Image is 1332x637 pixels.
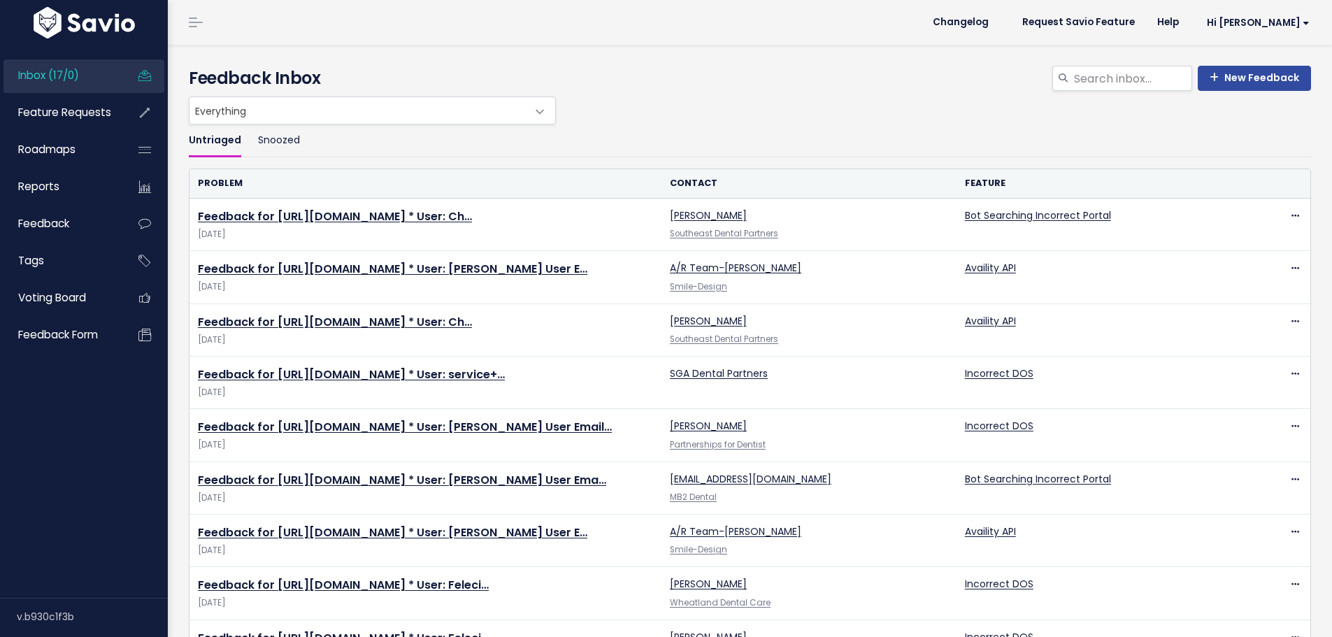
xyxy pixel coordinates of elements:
[189,66,1311,91] h4: Feedback Inbox
[18,216,69,231] span: Feedback
[198,227,653,242] span: [DATE]
[198,524,587,541] a: Feedback for [URL][DOMAIN_NAME] * User: [PERSON_NAME] User E…
[670,261,801,275] a: A/R Team-[PERSON_NAME]
[670,597,771,608] a: Wheatland Dental Care
[1198,66,1311,91] a: New Feedback
[30,7,138,38] img: logo-white.9d6f32f41409.svg
[670,439,766,450] a: Partnerships for Dentist
[3,59,116,92] a: Inbox (17/0)
[1073,66,1192,91] input: Search inbox...
[670,334,778,345] a: Southeast Dental Partners
[198,280,653,294] span: [DATE]
[18,253,44,268] span: Tags
[17,599,168,635] div: v.b930c1f3b
[18,179,59,194] span: Reports
[965,261,1016,275] a: Availity API
[198,314,472,330] a: Feedback for [URL][DOMAIN_NAME] * User: Ch…
[198,491,653,506] span: [DATE]
[965,314,1016,328] a: Availity API
[670,208,747,222] a: [PERSON_NAME]
[965,472,1111,486] a: Bot Searching Incorrect Portal
[198,577,489,593] a: Feedback for [URL][DOMAIN_NAME] * User: Feleci…
[18,327,98,342] span: Feedback form
[670,366,768,380] a: SGA Dental Partners
[3,245,116,277] a: Tags
[965,577,1033,591] a: Incorrect DOS
[198,208,472,224] a: Feedback for [URL][DOMAIN_NAME] * User: Ch…
[670,544,727,555] a: Smile-Design
[18,68,79,83] span: Inbox (17/0)
[189,124,241,157] a: Untriaged
[670,419,747,433] a: [PERSON_NAME]
[189,169,661,198] th: Problem
[18,142,76,157] span: Roadmaps
[965,366,1033,380] a: Incorrect DOS
[198,596,653,610] span: [DATE]
[1011,12,1146,33] a: Request Savio Feature
[670,492,717,503] a: MB2 Dental
[661,169,957,198] th: Contact
[3,282,116,314] a: Voting Board
[198,385,653,400] span: [DATE]
[18,105,111,120] span: Feature Requests
[3,208,116,240] a: Feedback
[189,124,1311,157] ul: Filter feature requests
[1190,12,1321,34] a: Hi [PERSON_NAME]
[18,290,86,305] span: Voting Board
[965,419,1033,433] a: Incorrect DOS
[198,419,612,435] a: Feedback for [URL][DOMAIN_NAME] * User: [PERSON_NAME] User Email…
[670,281,727,292] a: Smile-Design
[198,472,606,488] a: Feedback for [URL][DOMAIN_NAME] * User: [PERSON_NAME] User Ema…
[189,97,527,124] span: Everything
[670,314,747,328] a: [PERSON_NAME]
[198,438,653,452] span: [DATE]
[258,124,300,157] a: Snoozed
[198,333,653,348] span: [DATE]
[957,169,1252,198] th: Feature
[670,228,778,239] a: Southeast Dental Partners
[965,208,1111,222] a: Bot Searching Incorrect Portal
[670,472,831,486] a: [EMAIL_ADDRESS][DOMAIN_NAME]
[1207,17,1310,28] span: Hi [PERSON_NAME]
[3,134,116,166] a: Roadmaps
[198,261,587,277] a: Feedback for [URL][DOMAIN_NAME] * User: [PERSON_NAME] User E…
[189,96,556,124] span: Everything
[965,524,1016,538] a: Availity API
[3,171,116,203] a: Reports
[1146,12,1190,33] a: Help
[198,543,653,558] span: [DATE]
[3,319,116,351] a: Feedback form
[3,96,116,129] a: Feature Requests
[670,524,801,538] a: A/R Team-[PERSON_NAME]
[198,366,505,382] a: Feedback for [URL][DOMAIN_NAME] * User: service+…
[670,577,747,591] a: [PERSON_NAME]
[933,17,989,27] span: Changelog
